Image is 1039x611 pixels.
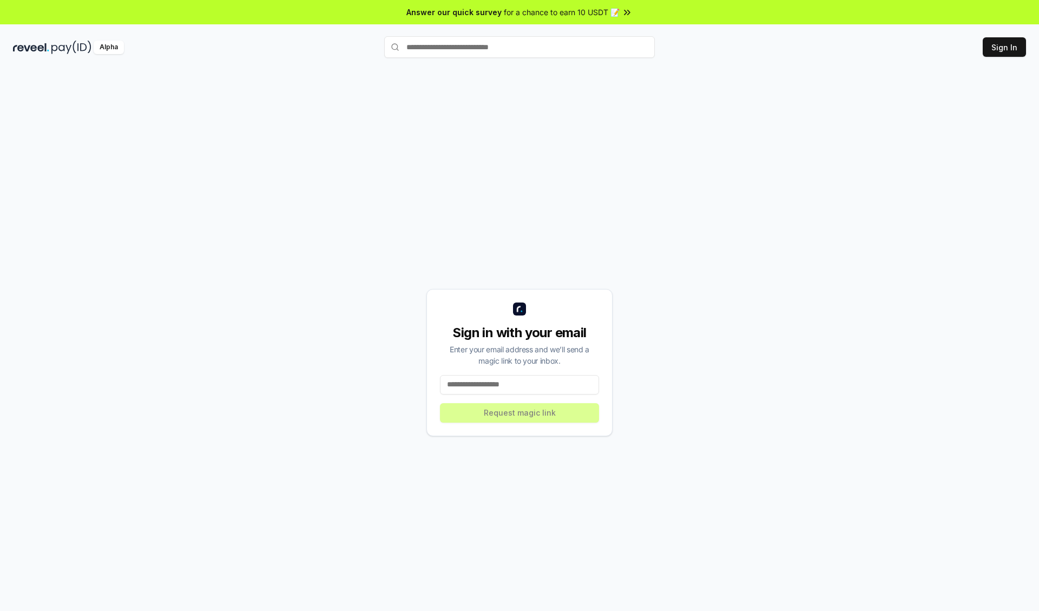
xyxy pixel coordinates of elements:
div: Enter your email address and we’ll send a magic link to your inbox. [440,344,599,366]
div: Alpha [94,41,124,54]
img: reveel_dark [13,41,49,54]
span: Answer our quick survey [406,6,502,18]
button: Sign In [983,37,1026,57]
img: logo_small [513,303,526,316]
img: pay_id [51,41,91,54]
div: Sign in with your email [440,324,599,341]
span: for a chance to earn 10 USDT 📝 [504,6,620,18]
